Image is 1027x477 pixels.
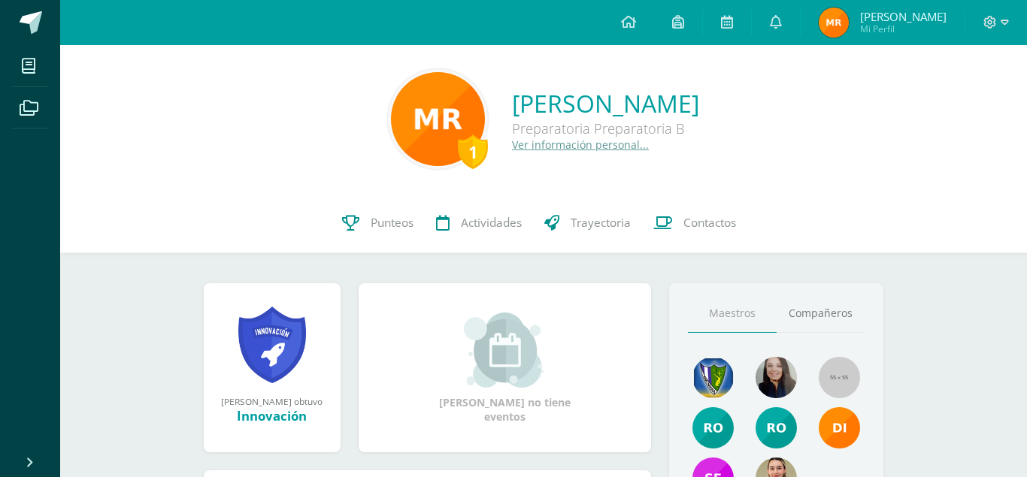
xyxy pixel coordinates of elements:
[458,134,488,169] div: 1
[512,87,699,119] a: [PERSON_NAME]
[819,407,860,448] img: ba027efcd3c5571e0669a28d4979b243.png
[688,294,777,333] a: Maestros
[571,215,631,231] span: Trayectoria
[777,294,865,333] a: Compañeros
[219,407,326,424] div: Innovación
[533,193,642,253] a: Trayectoria
[371,215,414,231] span: Punteos
[464,312,546,388] img: event_small.png
[512,119,699,137] div: Preparatoria Preparatoria B
[860,9,947,24] span: [PERSON_NAME]
[692,357,734,398] img: 775470f577e03f55d3b34a0475b45e05.png
[425,193,533,253] a: Actividades
[642,193,747,253] a: Contactos
[819,357,860,398] img: 55x55
[756,357,797,398] img: d23294d3298e81897bc1db09934f24d0.png
[860,23,947,35] span: Mi Perfil
[683,215,736,231] span: Contactos
[391,72,485,166] img: 387a2481fe81b37c9c34bcf3c4d4686d.png
[461,215,522,231] span: Actividades
[819,8,849,38] img: e250c93a6fbbca784c1aa0ddd48c3c59.png
[756,407,797,448] img: 09d52f8bab2e293196f6cac5a87c91af.png
[331,193,425,253] a: Punteos
[429,312,580,424] div: [PERSON_NAME] no tiene eventos
[219,395,326,407] div: [PERSON_NAME] obtuvo
[512,137,649,152] a: Ver información personal...
[692,407,734,448] img: 607c1c4d4ba87922cb88f4e4892f8bd2.png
